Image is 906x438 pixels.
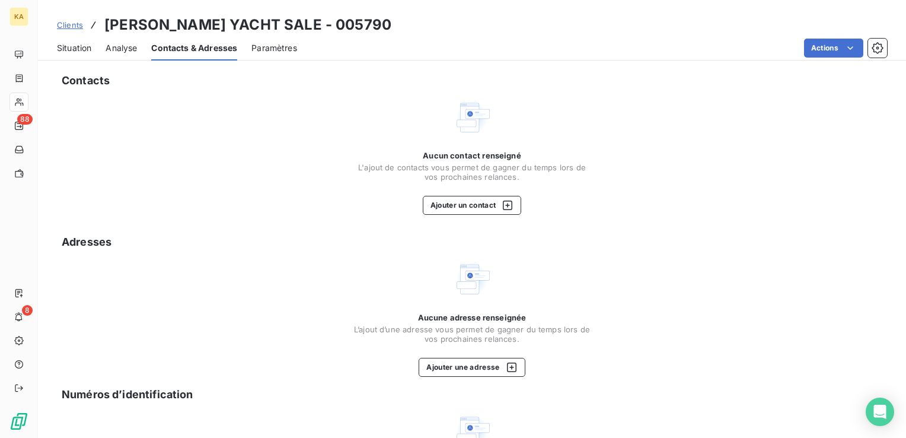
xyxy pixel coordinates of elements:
button: Ajouter un contact [423,196,522,215]
span: Analyse [106,42,137,54]
span: Aucun contact renseigné [423,151,521,160]
span: L'ajout de contacts vous permet de gagner du temps lors de vos prochaines relances. [353,163,591,182]
button: Ajouter une adresse [419,358,525,377]
h5: Adresses [62,234,111,250]
a: Clients [57,19,83,31]
h5: Numéros d’identification [62,386,193,403]
div: Open Intercom Messenger [866,398,894,426]
h5: Contacts [62,72,110,89]
h3: [PERSON_NAME] YACHT SALE - 005790 [104,14,391,36]
img: Empty state [453,99,491,137]
span: Situation [57,42,91,54]
img: Logo LeanPay [9,412,28,431]
button: Actions [804,39,863,58]
span: Paramètres [251,42,297,54]
span: 8 [22,305,33,316]
span: Clients [57,20,83,30]
span: Contacts & Adresses [151,42,237,54]
img: Empty state [453,260,491,298]
div: KA [9,7,28,26]
span: 88 [17,114,33,125]
span: L’ajout d’une adresse vous permet de gagner du temps lors de vos prochaines relances. [353,325,591,344]
span: Aucune adresse renseignée [418,313,527,322]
